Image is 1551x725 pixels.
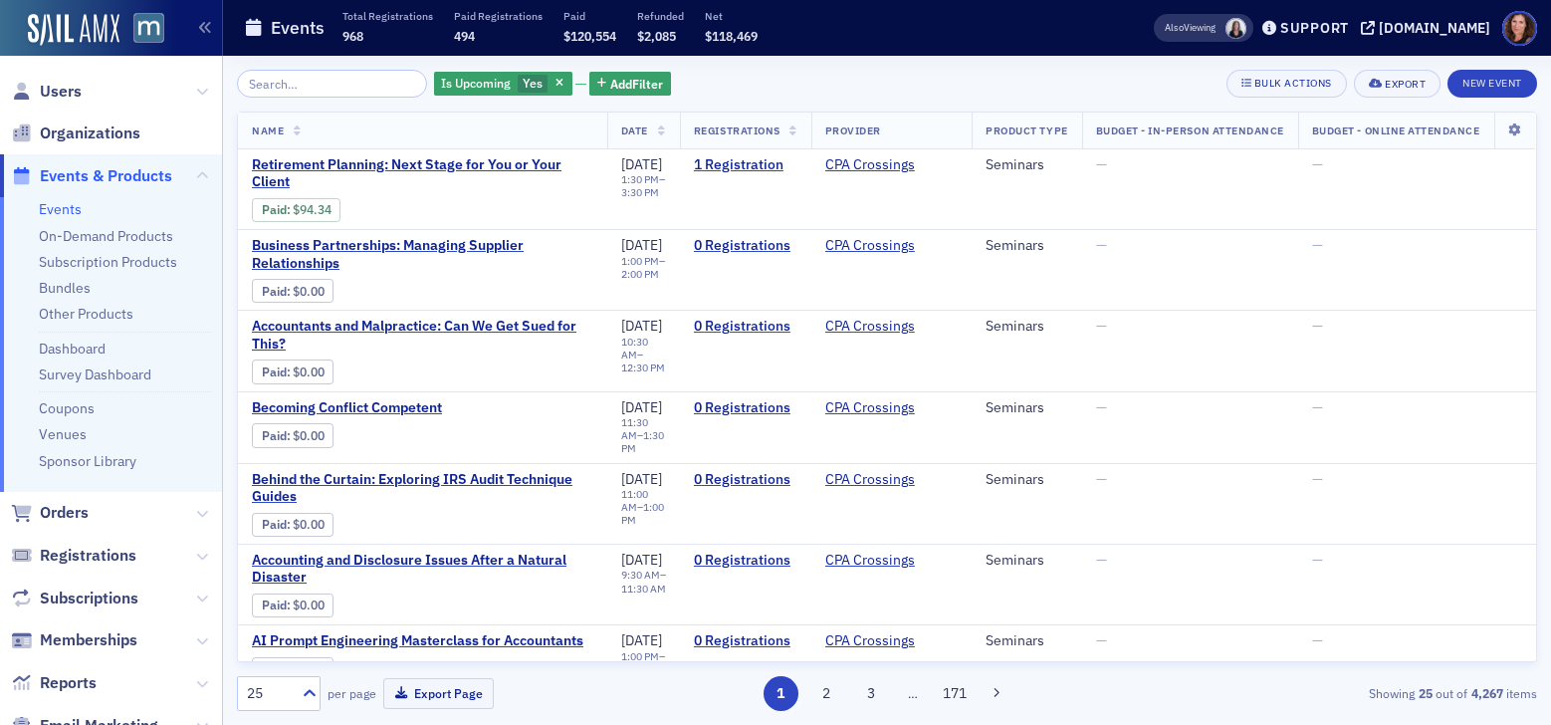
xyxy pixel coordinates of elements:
time: 9:30 AM [621,568,660,582]
time: 1:30 PM [621,172,659,186]
div: Paid: 0 - $0 [252,594,333,617]
span: CPA Crossings [825,399,951,417]
div: Bulk Actions [1254,78,1332,89]
div: Seminars [986,237,1067,255]
p: Paid Registrations [454,9,543,23]
span: Budget - In-Person Attendance [1096,123,1284,137]
span: — [1096,317,1107,335]
a: Paid [262,598,287,612]
span: — [1096,236,1107,254]
span: — [1312,398,1323,416]
time: 3:30 PM [621,185,659,199]
a: Bundles [39,279,91,297]
a: 0 Registrations [694,632,797,650]
span: $120,554 [563,28,616,44]
span: Events & Products [40,165,172,187]
time: 11:00 AM [621,487,648,514]
a: Registrations [11,545,136,567]
a: Users [11,81,82,103]
span: … [899,684,927,702]
span: CPA Crossings [825,552,951,570]
h1: Events [271,16,325,40]
span: Accounting and Disclosure Issues After a Natural Disaster [252,552,593,587]
span: $0.00 [293,517,325,532]
a: 1 Registration [694,156,797,174]
button: 171 [938,676,973,711]
div: 25 [247,683,291,704]
strong: 4,267 [1467,684,1506,702]
span: 968 [342,28,363,44]
span: — [1312,155,1323,173]
div: – [621,336,666,374]
span: [DATE] [621,631,662,649]
span: — [1312,470,1323,488]
span: Kelly Brown [1225,18,1246,39]
time: 2:00 PM [621,267,659,281]
button: [DOMAIN_NAME] [1361,21,1497,35]
span: Organizations [40,122,140,144]
span: $94.34 [293,202,332,217]
span: $118,469 [705,28,758,44]
span: [DATE] [621,155,662,173]
span: Users [40,81,82,103]
span: AI Prompt Engineering Masterclass for Accountants [252,632,586,650]
div: Paid: 1 - $9434 [252,198,340,222]
span: — [1312,551,1323,569]
span: : [262,364,293,379]
a: CPA Crossings [825,632,915,650]
a: 0 Registrations [694,552,797,570]
div: Also [1165,21,1184,34]
span: $0.00 [293,364,325,379]
span: CPA Crossings [825,318,951,336]
a: Memberships [11,629,137,651]
span: : [262,517,293,532]
span: : [262,202,293,217]
span: [DATE] [621,470,662,488]
a: Survey Dashboard [39,365,151,383]
span: 494 [454,28,475,44]
p: Net [705,9,758,23]
div: Seminars [986,471,1067,489]
span: CPA Crossings [825,471,951,489]
span: — [1096,470,1107,488]
a: Reports [11,672,97,694]
span: Name [252,123,284,137]
span: [DATE] [621,398,662,416]
a: Retirement Planning: Next Stage for You or Your Client [252,156,593,191]
a: 0 Registrations [694,399,797,417]
a: Becoming Conflict Competent [252,399,586,417]
span: : [262,428,293,443]
img: SailAMX [133,13,164,44]
div: Paid: 0 - $0 [252,513,333,537]
div: Paid: 0 - $0 [252,657,333,681]
span: Profile [1502,11,1537,46]
span: — [1096,551,1107,569]
span: Orders [40,502,89,524]
div: Seminars [986,156,1067,174]
button: AddFilter [589,72,671,97]
time: 1:00 PM [621,500,664,527]
span: : [262,598,293,612]
span: Yes [523,75,543,91]
time: 11:30 AM [621,415,648,442]
a: Paid [262,517,287,532]
a: Events [39,200,82,218]
a: Paid [262,364,287,379]
a: Paid [262,284,287,299]
span: Date [621,123,648,137]
span: Business Partnerships: Managing Supplier Relationships [252,237,593,272]
a: SailAMX [28,14,119,46]
p: Total Registrations [342,9,433,23]
span: Registrations [694,123,780,137]
div: – [621,416,666,455]
span: Product Type [986,123,1067,137]
span: Viewing [1165,21,1216,35]
span: : [262,284,293,299]
div: Yes [434,72,572,97]
a: 0 Registrations [694,318,797,336]
span: $0.00 [293,284,325,299]
span: — [1096,155,1107,173]
a: Subscriptions [11,588,138,609]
